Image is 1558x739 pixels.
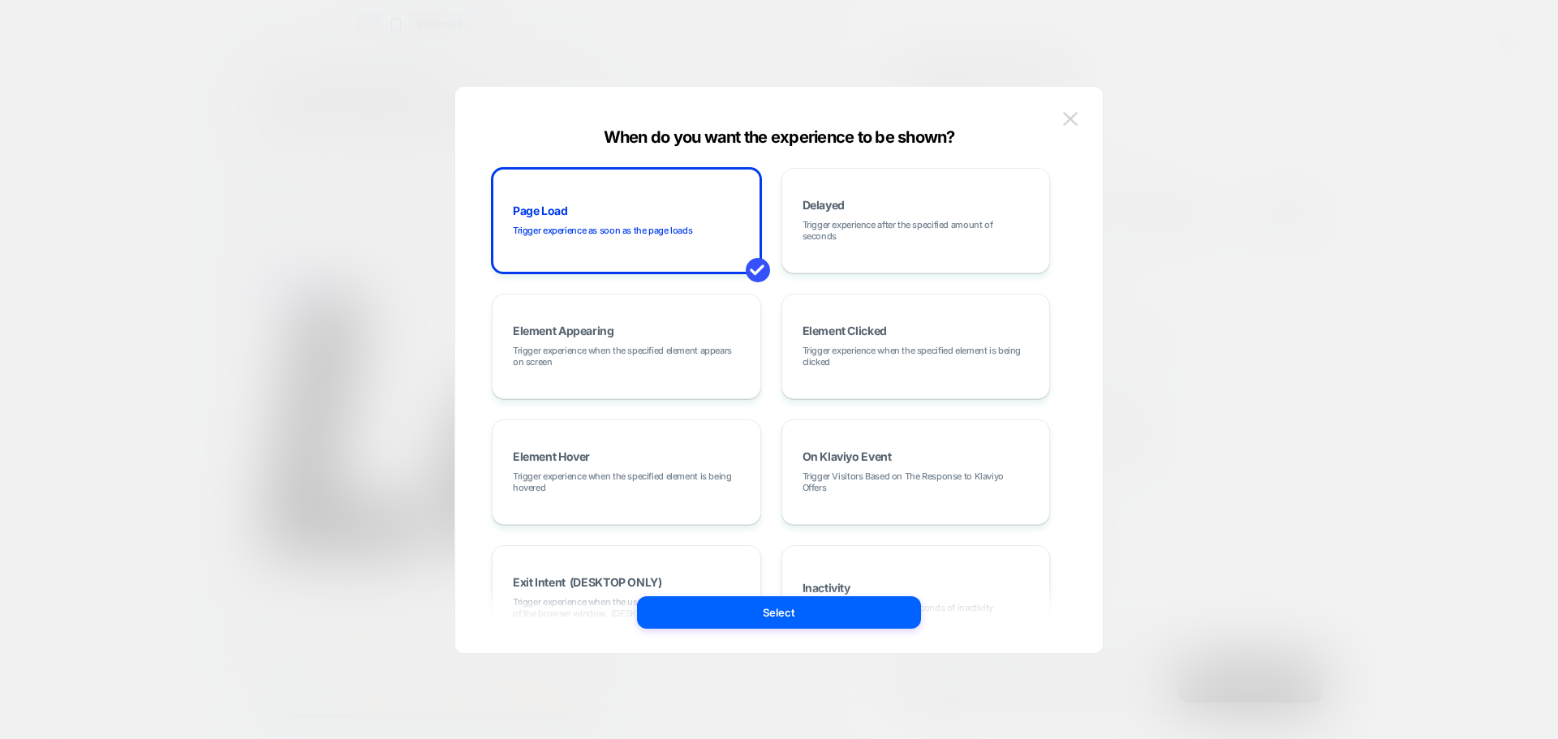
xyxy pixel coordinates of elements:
span: On Klaviyo Event [803,451,892,462]
span: When do you want the experience to be shown? [604,127,955,147]
span: Trigger Visitors Based on The Response to Klaviyo Offers [803,470,1030,493]
img: close [1063,112,1078,126]
span: Trigger experience when the specified element is being clicked [803,345,1030,367]
button: Select [637,596,921,629]
span: Trigger experience after the specified amount of seconds [803,219,1030,242]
